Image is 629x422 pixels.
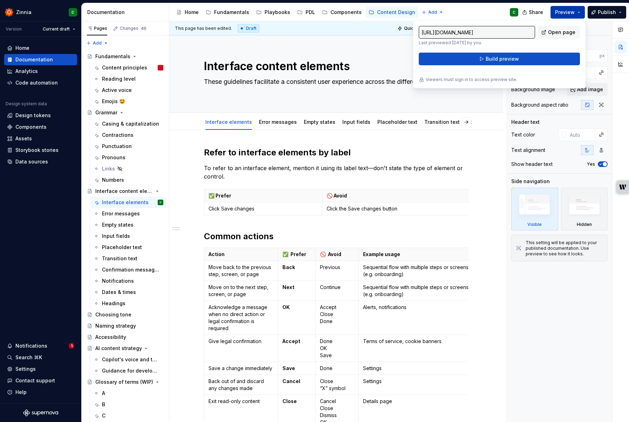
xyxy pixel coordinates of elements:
[208,304,274,332] p: Acknowledge a message when no direct action or legal confirmation is required
[15,112,51,119] div: Design tokens
[102,300,125,307] div: Headings
[320,365,354,372] p: Done
[91,230,166,242] a: Input fields
[15,366,36,373] div: Settings
[4,375,77,386] button: Contact support
[91,287,166,298] a: Dates & times
[102,390,105,397] div: A
[175,26,232,31] span: This page has been edited.
[282,338,300,344] strong: Accept
[91,197,166,208] a: Interface elementsC
[6,26,22,32] div: Version
[4,121,77,133] a: Components
[95,379,153,386] div: Glossary of terms (WIP)
[419,53,580,65] button: Build preview
[203,114,255,129] div: Interface elements
[102,289,136,296] div: Dates & times
[214,9,249,16] div: Fundamentals
[15,45,29,52] div: Home
[203,58,467,75] textarea: Interface content elements
[561,188,608,230] div: Hidden
[4,110,77,121] a: Design tokens
[91,208,166,219] a: Error messages
[15,56,53,63] div: Documentation
[404,26,434,31] span: Quick preview
[91,129,166,141] a: Contractions
[15,389,27,396] div: Help
[486,55,519,62] span: Build preview
[4,77,77,88] a: Code automation
[208,338,274,345] p: Give legal confirmation
[102,356,160,363] div: Copilot's voice and tone
[40,24,78,34] button: Current draft
[84,309,166,320] a: Choosing tone
[95,334,126,341] div: Accessibility
[340,114,373,129] div: Input fields
[4,145,77,156] a: Storybook stories
[91,399,166,410] a: B
[102,154,125,161] div: Pronouns
[6,101,47,107] div: Design system data
[363,284,477,298] p: Sequential flow with multiple steps or screens (e.g. onboarding)
[185,9,199,16] div: Home
[95,53,130,60] div: Fundamentals
[95,188,153,195] div: Interface content elements
[4,54,77,65] a: Documentation
[511,131,535,138] div: Text color
[363,338,477,345] p: Terms of service, cookie banners
[253,7,293,18] a: Playbooks
[84,331,166,343] a: Accessibility
[4,66,77,77] a: Analytics
[1,5,80,20] button: ZinniaC
[208,365,274,372] p: Save a change immediately
[282,378,300,384] strong: Cancel
[301,114,338,129] div: Empty states
[203,7,252,18] a: Fundamentals
[282,264,295,270] strong: Back
[87,26,107,31] div: Pages
[43,26,70,32] span: Current draft
[577,86,603,93] span: Add image
[15,79,58,86] div: Code automation
[363,264,477,278] p: Sequential flow with multiple steps or screens (e.g. onboarding)
[84,107,166,118] a: Grammar
[160,199,162,206] div: C
[363,378,477,385] p: Settings
[208,193,231,199] strong: ✅ Prefer
[91,96,166,107] a: Emojis 🤩
[208,284,274,298] p: Move on to the next step, screen, or page
[282,284,294,290] strong: Next
[529,9,543,16] span: Share
[91,62,166,73] a: Content principles
[102,143,132,150] div: Punctuation
[511,86,555,93] div: Background image
[71,9,74,15] div: C
[102,221,134,228] div: Empty states
[173,7,201,18] a: Home
[538,26,580,39] a: Open page
[203,76,467,96] textarea: These guidelines facilitate a consistent user experience across the different UI elements.
[282,251,311,258] p: ✅ Prefer
[84,186,166,197] a: Interface content elements
[15,68,38,75] div: Analytics
[256,114,300,129] div: Error messages
[102,98,125,105] div: Emojis 🤩
[208,205,318,212] p: Click Save changes
[91,253,166,264] a: Transition text
[304,119,335,125] a: Empty states
[282,365,295,371] strong: Save
[282,304,290,310] strong: OK
[205,119,252,125] a: Interface elements
[93,40,102,46] span: Add
[511,161,553,168] div: Show header text
[102,132,134,139] div: Contractions
[377,9,415,16] div: Content Design
[5,8,13,16] img: 45b30344-6175-44f5-928b-e1fa7fb9357c.png
[23,409,58,416] a: Supernova Logo
[95,345,142,352] div: AI content strategy
[15,123,47,130] div: Components
[366,7,418,18] a: Content Design
[15,135,32,142] div: Assets
[84,38,110,48] button: Add
[91,73,166,85] a: Reading level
